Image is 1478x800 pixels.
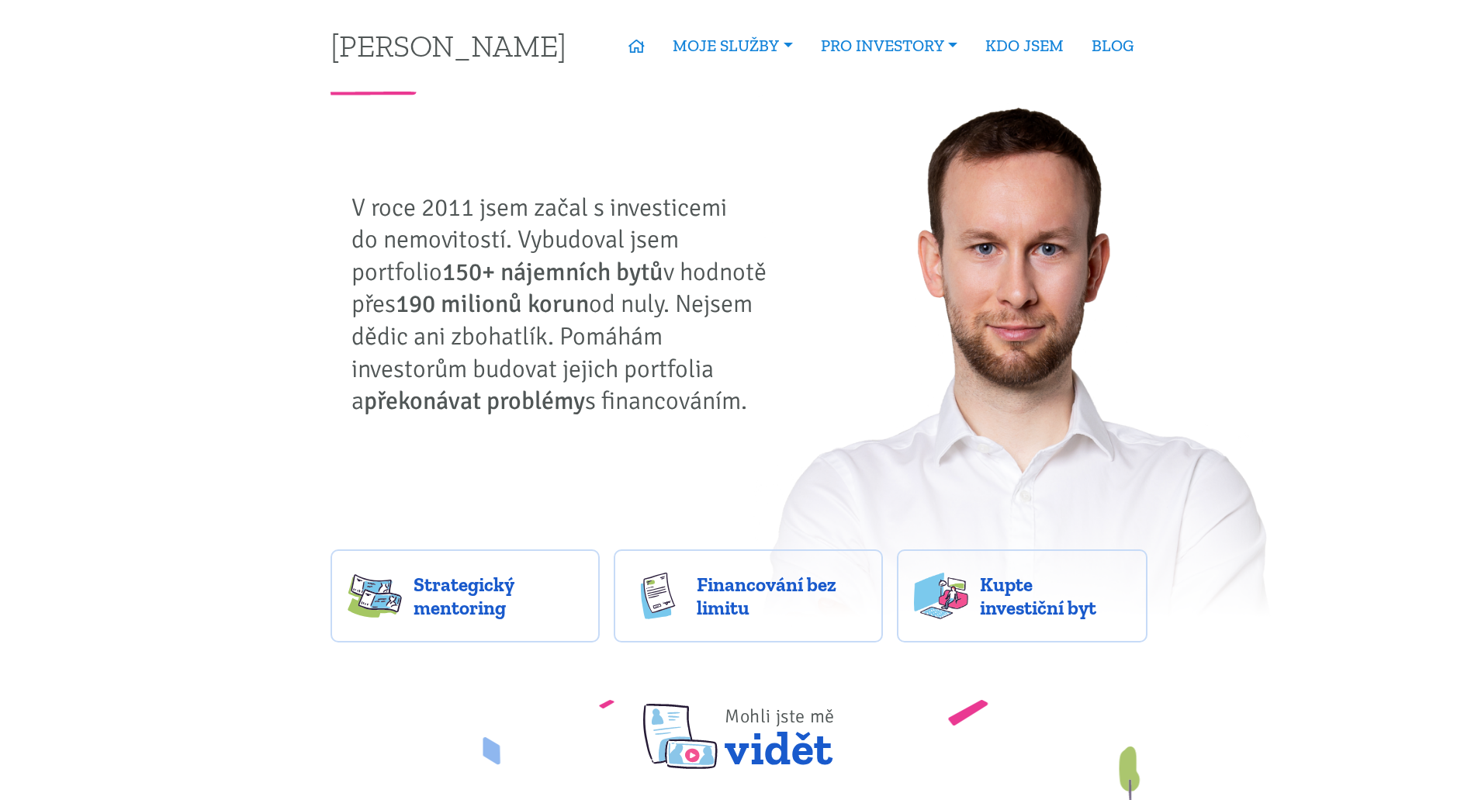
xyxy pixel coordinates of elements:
[364,386,585,416] strong: překonávat problémy
[697,573,866,619] span: Financování bez limitu
[914,573,968,619] img: flats
[614,549,883,642] a: Financování bez limitu
[331,30,566,61] a: [PERSON_NAME]
[725,685,835,769] span: vidět
[442,257,663,287] strong: 150+ nájemních bytů
[631,573,685,619] img: finance
[396,289,589,319] strong: 190 milionů korun
[351,192,778,417] p: V roce 2011 jsem začal s investicemi do nemovitostí. Vybudoval jsem portfolio v hodnotě přes od n...
[807,28,971,64] a: PRO INVESTORY
[414,573,583,619] span: Strategický mentoring
[971,28,1078,64] a: KDO JSEM
[897,549,1147,642] a: Kupte investiční byt
[980,573,1130,619] span: Kupte investiční byt
[1078,28,1147,64] a: BLOG
[659,28,806,64] a: MOJE SLUŽBY
[331,549,600,642] a: Strategický mentoring
[725,705,835,728] span: Mohli jste mě
[348,573,402,619] img: strategy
